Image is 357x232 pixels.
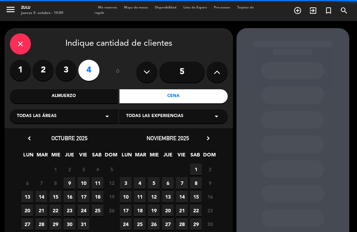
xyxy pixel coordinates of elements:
[204,191,216,202] span: 16
[50,163,61,175] span: 1
[204,218,216,230] span: 30
[204,163,216,175] span: 2
[180,6,210,9] span: Lista de Espera
[162,177,174,189] span: 6
[92,177,103,189] span: 11
[126,113,183,120] span: Todas las experiencias
[309,6,317,15] i: exit_to_app
[162,191,174,202] span: 13
[21,191,33,202] span: 13
[64,163,75,175] span: 2
[10,33,228,54] div: Indique cantidad de clientes
[21,5,63,11] div: ZULU
[147,135,189,142] span: noviembre 2025
[340,6,348,15] i: search
[35,205,47,216] span: 21
[78,218,89,230] span: 31
[64,218,75,230] span: 30
[78,191,89,202] span: 17
[21,218,33,230] span: 27
[5,4,16,17] button: menu
[148,205,160,216] span: 19
[119,89,228,103] div: Cena
[190,205,202,216] span: 22
[134,218,145,230] span: 25
[64,177,75,189] span: 9
[21,11,63,16] div: jueves 9. octubre - 19:09
[204,177,216,189] span: 9
[22,151,34,162] span: LUN
[121,6,151,9] span: Mapa de mesas
[121,151,132,162] span: LUN
[176,177,188,189] span: 7
[95,6,121,9] span: Mis reservas
[212,112,221,121] i: arrow_drop_down
[16,40,25,48] i: close
[176,151,187,162] span: VIE
[204,205,216,216] span: 23
[50,151,61,162] span: MIE
[148,151,160,162] span: MIE
[148,218,160,230] span: 26
[134,205,145,216] span: 18
[64,205,75,216] span: 23
[50,205,61,216] span: 22
[17,113,57,120] span: Todas las áreas
[106,163,117,175] span: 5
[293,6,302,15] i: add_circle_outline
[135,151,146,162] span: MAR
[105,151,116,162] span: DOM
[134,191,145,202] span: 11
[176,218,188,230] span: 28
[50,191,61,202] span: 15
[190,191,202,202] span: 15
[190,177,202,189] span: 8
[50,218,61,230] span: 29
[5,4,16,15] i: menu
[92,191,103,202] span: 18
[190,163,202,175] span: 1
[106,60,129,84] div: ó
[35,177,47,189] span: 7
[26,135,33,142] i: chevron_left
[120,191,131,202] span: 10
[203,151,215,162] span: DOM
[92,205,103,216] span: 25
[162,205,174,216] span: 20
[10,60,31,81] label: 1
[50,177,61,189] span: 8
[35,191,47,202] span: 14
[103,112,111,121] i: arrow_drop_down
[78,177,89,189] span: 10
[92,163,103,175] span: 4
[77,151,89,162] span: VIE
[106,177,117,189] span: 12
[162,151,174,162] span: JUE
[64,191,75,202] span: 16
[78,163,89,175] span: 3
[35,218,47,230] span: 28
[56,60,77,81] label: 3
[176,191,188,202] span: 14
[151,6,180,9] span: Disponibilidad
[106,191,117,202] span: 19
[21,177,33,189] span: 6
[210,6,234,9] span: Pre-acceso
[120,218,131,230] span: 24
[190,218,202,230] span: 29
[148,191,160,202] span: 12
[120,205,131,216] span: 17
[33,60,54,81] label: 2
[205,135,212,142] i: chevron_right
[162,218,174,230] span: 27
[64,151,75,162] span: JUE
[106,205,117,216] span: 26
[148,177,160,189] span: 5
[21,205,33,216] span: 20
[78,205,89,216] span: 24
[51,135,87,142] span: octubre 2025
[324,6,333,15] i: turned_in_not
[134,177,145,189] span: 4
[91,151,103,162] span: SAB
[120,177,131,189] span: 3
